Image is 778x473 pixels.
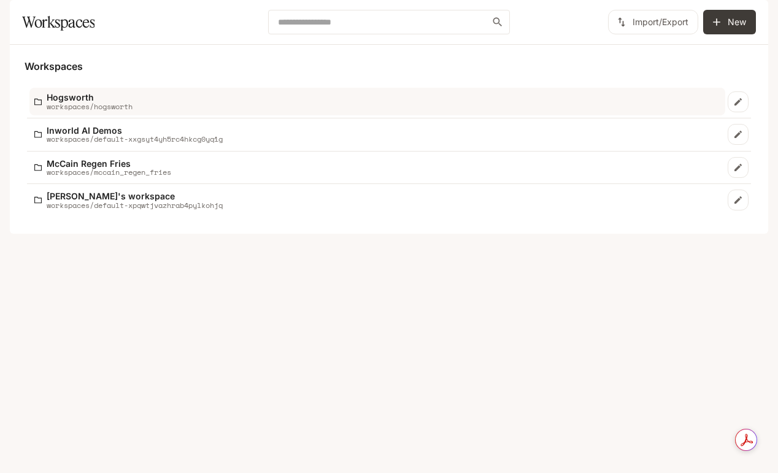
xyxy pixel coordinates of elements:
[29,121,725,148] a: Inworld AI Demosworkspaces/default-xxgsyt4yh5rc4hkcg0yq1g
[703,10,756,34] button: Create workspace
[47,102,133,110] p: workspaces/hogsworth
[47,126,223,135] p: Inworld AI Demos
[47,159,171,168] p: McCain Regen Fries
[47,168,171,176] p: workspaces/mccain_regen_fries
[22,10,94,34] h1: Workspaces
[728,91,749,112] a: Edit workspace
[728,157,749,178] a: Edit workspace
[608,10,698,34] button: Import/Export
[728,190,749,210] a: Edit workspace
[47,191,223,201] p: [PERSON_NAME]'s workspace
[25,60,753,73] h5: Workspaces
[29,187,725,214] a: [PERSON_NAME]'s workspaceworkspaces/default-xpqwtjvazhrab4pylkohjq
[47,93,133,102] p: Hogsworth
[29,154,725,182] a: McCain Regen Friesworkspaces/mccain_regen_fries
[47,201,223,209] p: workspaces/default-xpqwtjvazhrab4pylkohjq
[728,124,749,145] a: Edit workspace
[29,88,725,115] a: Hogsworthworkspaces/hogsworth
[47,135,223,143] p: workspaces/default-xxgsyt4yh5rc4hkcg0yq1g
